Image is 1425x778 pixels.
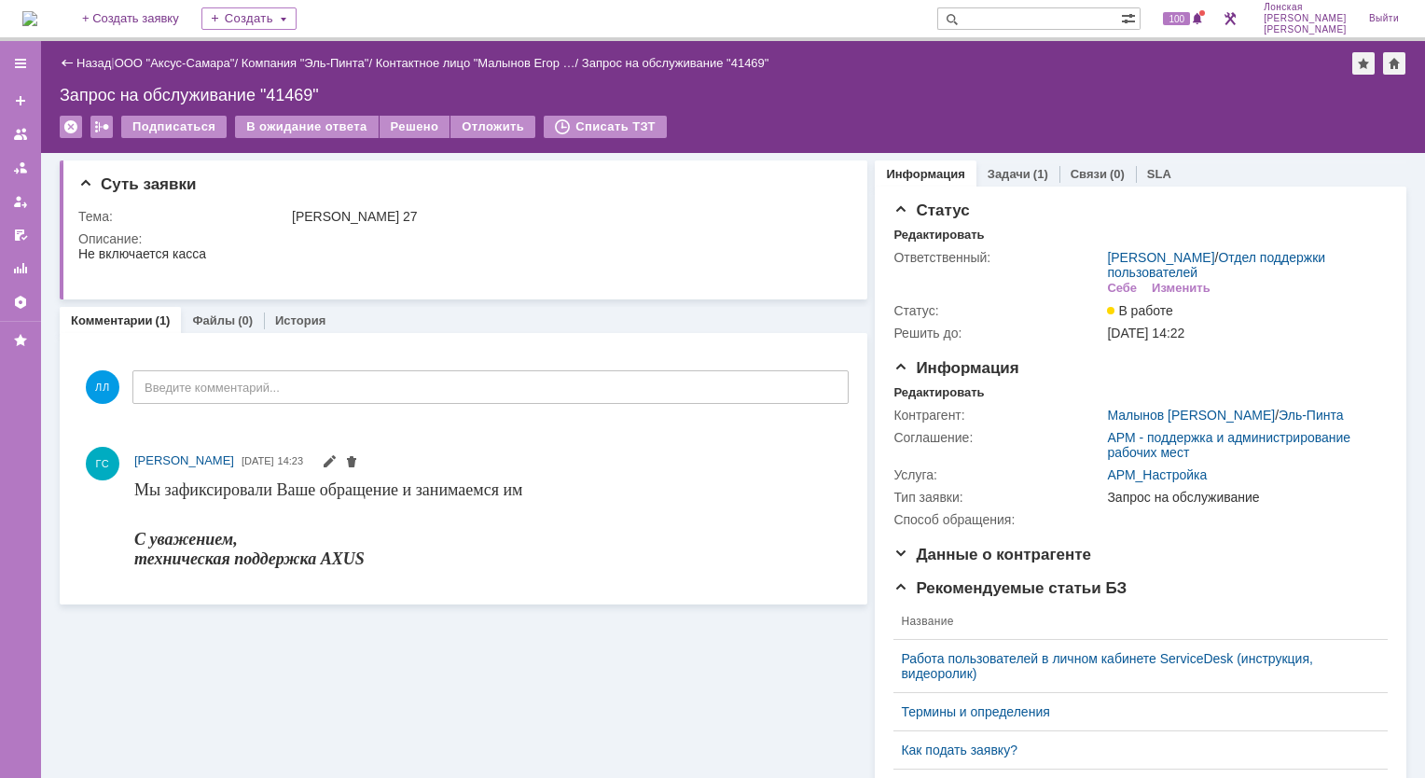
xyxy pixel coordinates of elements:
div: (0) [1110,167,1125,181]
span: 14:23 [278,455,304,466]
span: Лонская [1264,2,1347,13]
div: Услуга: [893,467,1103,482]
span: [PERSON_NAME] [1264,24,1347,35]
div: Работа с массовостью [90,116,113,138]
a: Задачи [988,167,1031,181]
a: Термины и определения [901,704,1365,719]
a: Отчеты [6,254,35,284]
span: Суть заявки [78,175,196,193]
div: Контрагент: [893,408,1103,423]
div: | [111,55,114,69]
div: / [115,56,242,70]
a: Создать заявку [6,86,35,116]
div: Решить до: [893,326,1103,340]
span: Статус [893,201,969,219]
span: Рекомендуемые статьи БЗ [893,579,1127,597]
div: Редактировать [893,228,984,243]
a: Компания "Эль-Пинта" [242,56,369,70]
a: [PERSON_NAME] [134,452,234,470]
div: [PERSON_NAME] 27 [292,209,841,224]
div: (1) [156,313,171,327]
a: Работа пользователей в личном кабинете ServiceDesk (инструкция, видеоролик) [901,651,1365,681]
div: Описание: [78,231,845,246]
div: / [1107,408,1343,423]
a: Мои заявки [6,187,35,216]
a: Малынов [PERSON_NAME] [1107,408,1275,423]
div: Запрос на обслуживание [1107,490,1378,505]
span: Расширенный поиск [1121,8,1140,26]
div: Ответственный: [893,250,1103,265]
a: Заявки в моей ответственности [6,153,35,183]
a: Связи [1071,167,1107,181]
a: Мои согласования [6,220,35,250]
a: [PERSON_NAME] [1107,250,1214,265]
a: SLA [1147,167,1171,181]
div: Способ обращения: [893,512,1103,527]
span: Редактировать [322,456,337,471]
div: Запрос на обслуживание "41469" [582,56,769,70]
a: Перейти в интерфейс администратора [1219,7,1241,30]
a: Как подать заявку? [901,743,1365,757]
span: Информация [893,359,1018,377]
a: Комментарии [71,313,153,327]
span: [DATE] [242,455,274,466]
div: Удалить [60,116,82,138]
div: / [242,56,376,70]
th: Название [893,604,1373,640]
img: logo [22,11,37,26]
span: ЛЛ [86,370,119,404]
div: (1) [1033,167,1048,181]
a: Контактное лицо "Малынов Егор … [376,56,575,70]
a: Назад [76,56,111,70]
span: [DATE] 14:22 [1107,326,1184,340]
div: Редактировать [893,385,984,400]
div: Создать [201,7,297,30]
a: Информация [886,167,964,181]
div: (0) [238,313,253,327]
a: АРМ - поддержка и администрирование рабочих мест [1107,430,1350,460]
div: Соглашение: [893,430,1103,445]
div: / [1107,250,1378,280]
div: Запрос на обслуживание "41469" [60,86,1406,104]
span: [PERSON_NAME] [1264,13,1347,24]
span: Данные о контрагенте [893,546,1091,563]
a: Заявки на командах [6,119,35,149]
div: Тема: [78,209,288,224]
div: Себе [1107,281,1137,296]
a: Перейти на домашнюю страницу [22,11,37,26]
span: 100 [1163,12,1190,25]
a: Настройки [6,287,35,317]
div: Статус: [893,303,1103,318]
span: В работе [1107,303,1172,318]
div: Сделать домашней страницей [1383,52,1405,75]
div: Добавить в избранное [1352,52,1375,75]
span: Удалить [344,456,359,471]
a: Файлы [192,313,235,327]
span: [PERSON_NAME] [134,453,234,467]
div: Тип заявки: [893,490,1103,505]
div: Изменить [1152,281,1211,296]
a: АРМ_Настройка [1107,467,1207,482]
a: История [275,313,325,327]
div: / [376,56,582,70]
a: ООО "Аксус-Самара" [115,56,235,70]
a: Эль-Пинта [1279,408,1343,423]
a: Отдел поддержки пользователей [1107,250,1325,280]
